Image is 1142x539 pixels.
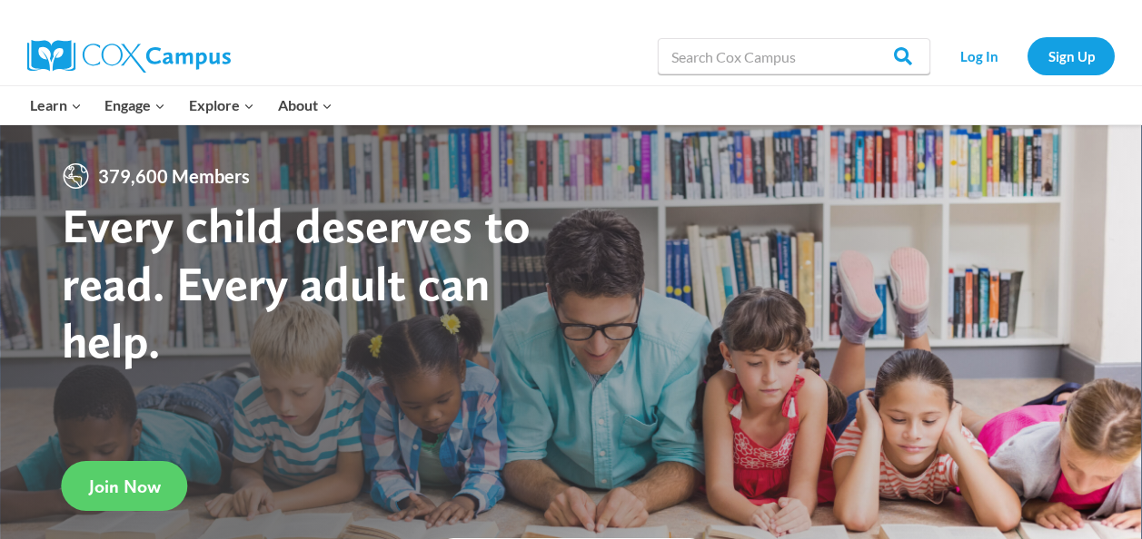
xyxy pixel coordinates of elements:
[658,38,930,74] input: Search Cox Campus
[62,461,188,511] a: Join Now
[939,37,1018,74] a: Log In
[104,93,165,117] span: Engage
[91,162,257,191] span: 379,600 Members
[89,475,161,497] span: Join Now
[62,196,531,369] strong: Every child deserves to read. Every adult can help.
[939,37,1115,74] nav: Secondary Navigation
[1028,37,1115,74] a: Sign Up
[278,93,333,117] span: About
[27,40,231,73] img: Cox Campus
[189,93,254,117] span: Explore
[30,93,82,117] span: Learn
[18,86,343,124] nav: Primary Navigation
